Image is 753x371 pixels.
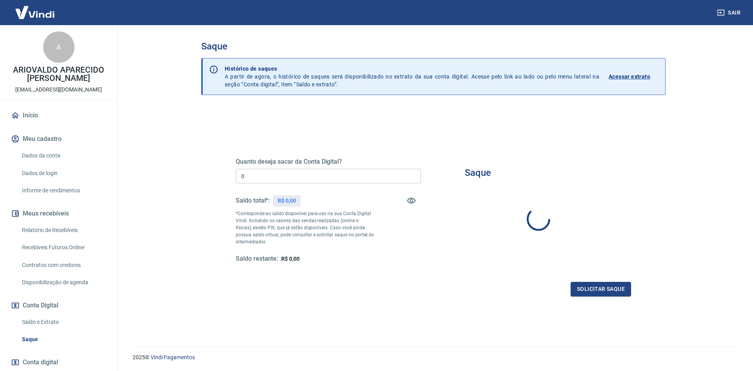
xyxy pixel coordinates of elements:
[43,31,75,63] div: A
[9,205,108,222] button: Meus recebíveis
[278,197,296,205] p: R$ 0,00
[236,158,421,166] h5: Quanto deseja sacar da Conta Digital?
[133,353,734,362] p: 2025 ©
[236,210,375,245] p: *Corresponde ao saldo disponível para uso na sua Conta Digital Vindi. Incluindo os valores das ve...
[9,0,60,24] img: Vindi
[9,107,108,124] a: Início
[225,65,599,73] p: Histórico de saques
[236,197,270,205] h5: Saldo total*:
[19,165,108,181] a: Dados de login
[609,65,659,88] a: Acessar extrato
[571,282,631,296] button: Solicitar saque
[151,354,195,360] a: Vindi Pagamentos
[609,73,650,80] p: Acessar extrato
[225,65,599,88] p: A partir de agora, o histórico de saques será disponibilizado no extrato da sua conta digital. Ac...
[19,274,108,291] a: Disponibilização de agenda
[9,297,108,314] button: Conta Digital
[23,357,58,368] span: Conta digital
[19,183,108,199] a: Informe de rendimentos
[465,167,491,178] h3: Saque
[201,41,666,52] h3: Saque
[9,354,108,371] a: Conta digital
[281,256,300,262] span: R$ 0,00
[6,66,111,82] p: ARIOVALDO APARECIDO [PERSON_NAME]
[715,5,744,20] button: Sair
[19,331,108,347] a: Saque
[236,255,278,263] h5: Saldo restante:
[15,86,102,94] p: [EMAIL_ADDRESS][DOMAIN_NAME]
[19,222,108,238] a: Relatório de Recebíveis
[19,148,108,164] a: Dados da conta
[9,130,108,148] button: Meu cadastro
[19,314,108,330] a: Saldo e Extrato
[19,239,108,256] a: Recebíveis Futuros Online
[19,257,108,273] a: Contratos com credores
